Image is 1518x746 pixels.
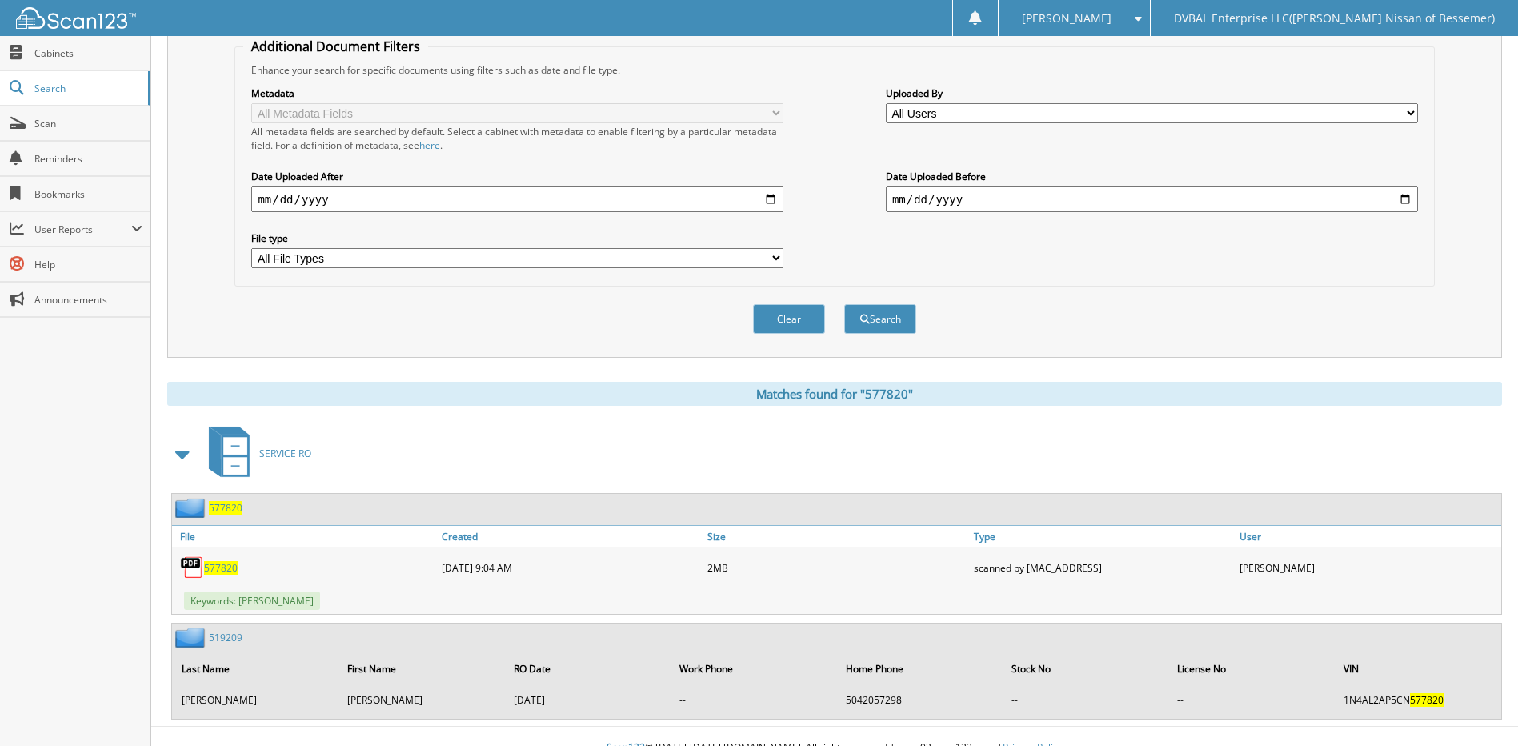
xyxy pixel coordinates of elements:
[1336,687,1500,713] td: 1N4AL2AP5CN
[506,652,670,685] th: RO Date
[970,551,1236,584] div: scanned by [MAC_ADDRESS]
[703,526,969,547] a: Size
[671,652,835,685] th: Work Phone
[34,46,142,60] span: Cabinets
[419,138,440,152] a: here
[1236,551,1501,584] div: [PERSON_NAME]
[34,82,140,95] span: Search
[886,186,1418,212] input: end
[1003,687,1168,713] td: --
[970,526,1236,547] a: Type
[438,526,703,547] a: Created
[1003,652,1168,685] th: Stock No
[251,170,783,183] label: Date Uploaded After
[1336,652,1500,685] th: VIN
[251,125,783,152] div: All metadata fields are searched by default. Select a cabinet with metadata to enable filtering b...
[838,652,1002,685] th: Home Phone
[251,86,783,100] label: Metadata
[199,422,311,485] a: SERVICE RO
[172,526,438,547] a: File
[1236,526,1501,547] a: User
[209,631,242,644] a: 519209
[339,652,503,685] th: First Name
[16,7,136,29] img: scan123-logo-white.svg
[174,652,338,685] th: Last Name
[204,561,238,575] a: 577820
[251,186,783,212] input: start
[886,86,1418,100] label: Uploaded By
[174,687,338,713] td: [PERSON_NAME]
[671,687,835,713] td: --
[180,555,204,580] img: PDF.png
[184,592,320,610] span: Keywords: [PERSON_NAME]
[339,687,503,713] td: [PERSON_NAME]
[34,152,142,166] span: Reminders
[1169,652,1333,685] th: License No
[1410,693,1444,707] span: 577820
[34,187,142,201] span: Bookmarks
[243,38,428,55] legend: Additional Document Filters
[886,170,1418,183] label: Date Uploaded Before
[243,63,1425,77] div: Enhance your search for specific documents using filters such as date and file type.
[703,551,969,584] div: 2MB
[438,551,703,584] div: [DATE] 9:04 AM
[34,117,142,130] span: Scan
[34,223,131,236] span: User Reports
[167,382,1502,406] div: Matches found for "577820"
[34,293,142,307] span: Announcements
[1174,14,1495,23] span: DVBAL Enterprise LLC([PERSON_NAME] Nissan of Bessemer)
[1022,14,1111,23] span: [PERSON_NAME]
[506,687,670,713] td: [DATE]
[34,258,142,271] span: Help
[251,231,783,245] label: File type
[175,628,209,648] img: folder2.png
[259,447,311,460] span: SERVICE RO
[838,687,1002,713] td: 5042057298
[844,304,916,334] button: Search
[753,304,825,334] button: Clear
[175,498,209,518] img: folder2.png
[1169,687,1333,713] td: --
[209,501,242,515] a: 577820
